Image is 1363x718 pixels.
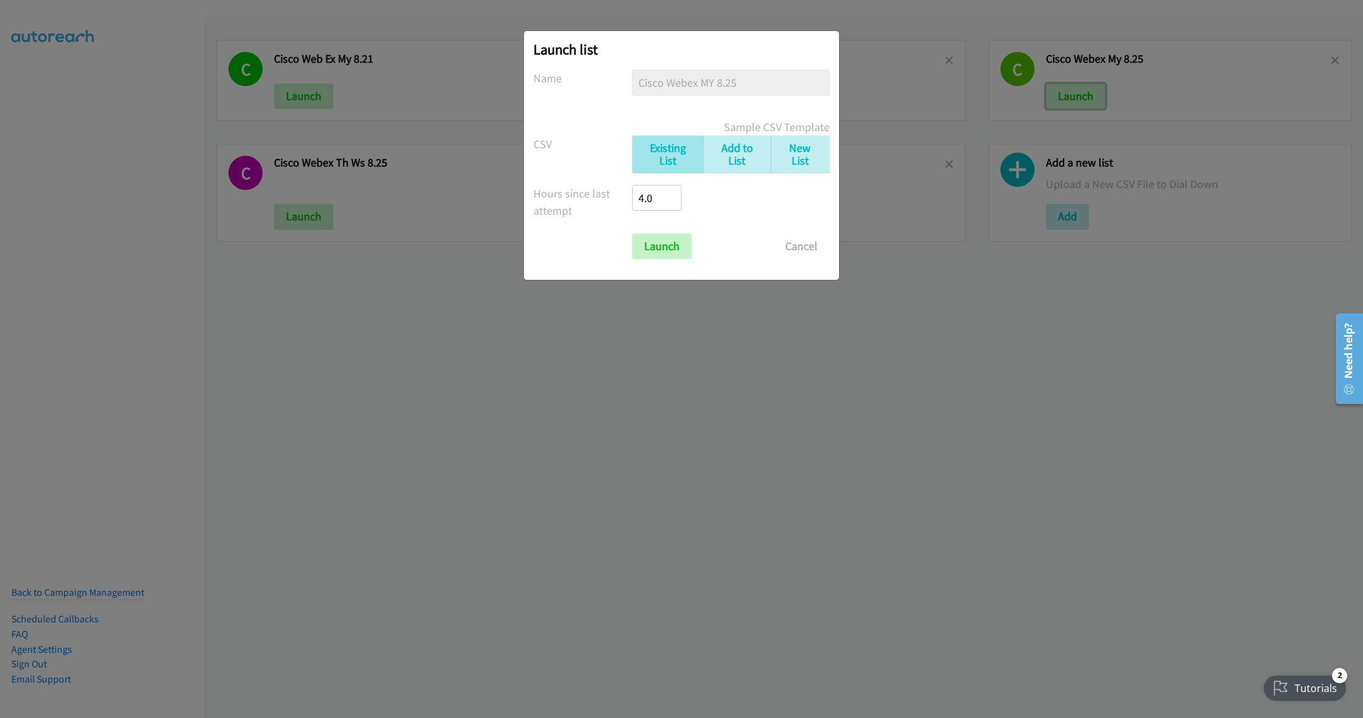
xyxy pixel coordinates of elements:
[533,185,632,219] label: Hours since last attempt
[533,70,632,87] label: Name
[1327,308,1363,409] iframe: Resource Center
[703,135,771,174] a: Add to List
[771,135,830,174] a: New List
[773,234,830,259] button: Cancel
[724,118,830,135] a: Sample CSV Template
[533,135,632,153] label: CSV
[632,135,703,174] a: Existing List
[1256,663,1354,709] iframe: Checklist
[533,41,830,58] h2: Launch list
[632,234,692,259] input: Launch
